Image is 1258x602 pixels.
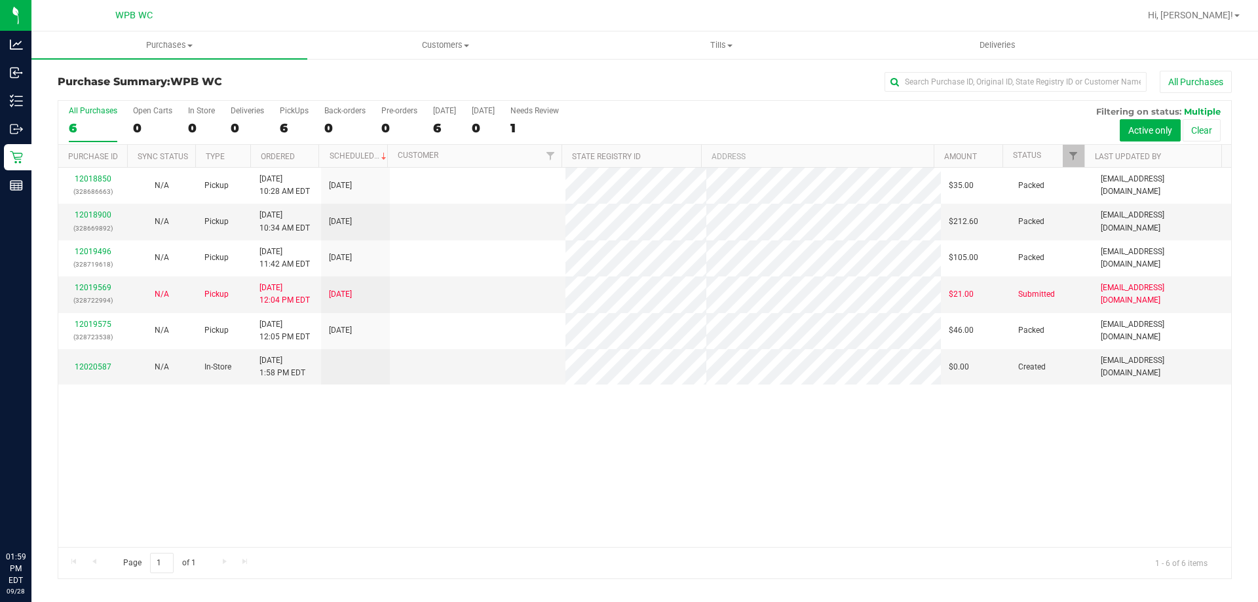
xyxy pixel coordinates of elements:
span: [DATE] 1:58 PM EDT [259,354,305,379]
span: [DATE] [329,288,352,301]
p: (328719618) [66,258,119,271]
div: In Store [188,106,215,115]
a: 12019575 [75,320,111,329]
div: [DATE] [433,106,456,115]
a: Purchase ID [68,152,118,161]
div: Pre-orders [381,106,417,115]
a: Amount [944,152,977,161]
span: Not Applicable [155,181,169,190]
a: Tills [583,31,859,59]
a: Status [1013,151,1041,160]
span: $0.00 [949,361,969,373]
span: [DATE] [329,252,352,264]
a: State Registry ID [572,152,641,161]
inline-svg: Outbound [10,122,23,136]
p: (328723538) [66,331,119,343]
a: 12020587 [75,362,111,371]
span: [EMAIL_ADDRESS][DOMAIN_NAME] [1101,282,1223,307]
a: Customer [398,151,438,160]
button: N/A [155,252,169,264]
span: In-Store [204,361,231,373]
span: Packed [1018,216,1044,228]
button: N/A [155,288,169,301]
span: WPB WC [115,10,153,21]
a: Purchases [31,31,307,59]
span: $212.60 [949,216,978,228]
span: [DATE] 10:34 AM EDT [259,209,310,234]
span: Pickup [204,288,229,301]
span: Purchases [31,39,307,51]
span: [DATE] [329,216,352,228]
div: Open Carts [133,106,172,115]
inline-svg: Retail [10,151,23,164]
p: (328686663) [66,185,119,198]
span: [EMAIL_ADDRESS][DOMAIN_NAME] [1101,354,1223,379]
div: Back-orders [324,106,366,115]
span: [DATE] 12:04 PM EDT [259,282,310,307]
span: Customers [308,39,582,51]
span: $21.00 [949,288,974,301]
span: [EMAIL_ADDRESS][DOMAIN_NAME] [1101,246,1223,271]
span: Pickup [204,252,229,264]
span: [DATE] 10:28 AM EDT [259,173,310,198]
span: Filtering on status: [1096,106,1181,117]
span: [EMAIL_ADDRESS][DOMAIN_NAME] [1101,173,1223,198]
span: Submitted [1018,288,1055,301]
span: Not Applicable [155,253,169,262]
a: Sync Status [138,152,188,161]
span: 1 - 6 of 6 items [1145,553,1218,573]
div: 0 [324,121,366,136]
div: 6 [69,121,117,136]
p: (328669892) [66,222,119,235]
span: [EMAIL_ADDRESS][DOMAIN_NAME] [1101,318,1223,343]
inline-svg: Inventory [10,94,23,107]
span: $35.00 [949,179,974,192]
inline-svg: Analytics [10,38,23,51]
a: Filter [540,145,562,167]
div: All Purchases [69,106,117,115]
div: Needs Review [510,106,559,115]
th: Address [701,145,934,168]
a: Ordered [261,152,295,161]
iframe: Resource center [13,497,52,536]
span: Hi, [PERSON_NAME]! [1148,10,1233,20]
button: N/A [155,216,169,228]
span: Not Applicable [155,290,169,299]
p: (328722994) [66,294,119,307]
a: 12018900 [75,210,111,219]
span: Not Applicable [155,217,169,226]
a: Filter [1063,145,1084,167]
button: Active only [1120,119,1181,141]
div: PickUps [280,106,309,115]
span: Pickup [204,216,229,228]
a: 12019569 [75,283,111,292]
span: $46.00 [949,324,974,337]
h3: Purchase Summary: [58,76,449,88]
div: 0 [188,121,215,136]
span: [DATE] 11:42 AM EDT [259,246,310,271]
div: 0 [381,121,417,136]
button: N/A [155,179,169,192]
span: Created [1018,361,1046,373]
div: 6 [280,121,309,136]
button: All Purchases [1160,71,1232,93]
span: Deliveries [962,39,1033,51]
a: Scheduled [330,151,389,160]
span: Pickup [204,324,229,337]
inline-svg: Inbound [10,66,23,79]
div: 6 [433,121,456,136]
p: 09/28 [6,586,26,596]
a: Type [206,152,225,161]
span: Multiple [1184,106,1221,117]
span: Not Applicable [155,362,169,371]
div: [DATE] [472,106,495,115]
span: [DATE] [329,179,352,192]
span: Packed [1018,179,1044,192]
span: Not Applicable [155,326,169,335]
span: [EMAIL_ADDRESS][DOMAIN_NAME] [1101,209,1223,234]
inline-svg: Reports [10,179,23,192]
span: Page of 1 [112,553,206,573]
span: Packed [1018,324,1044,337]
a: Deliveries [860,31,1135,59]
span: $105.00 [949,252,978,264]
